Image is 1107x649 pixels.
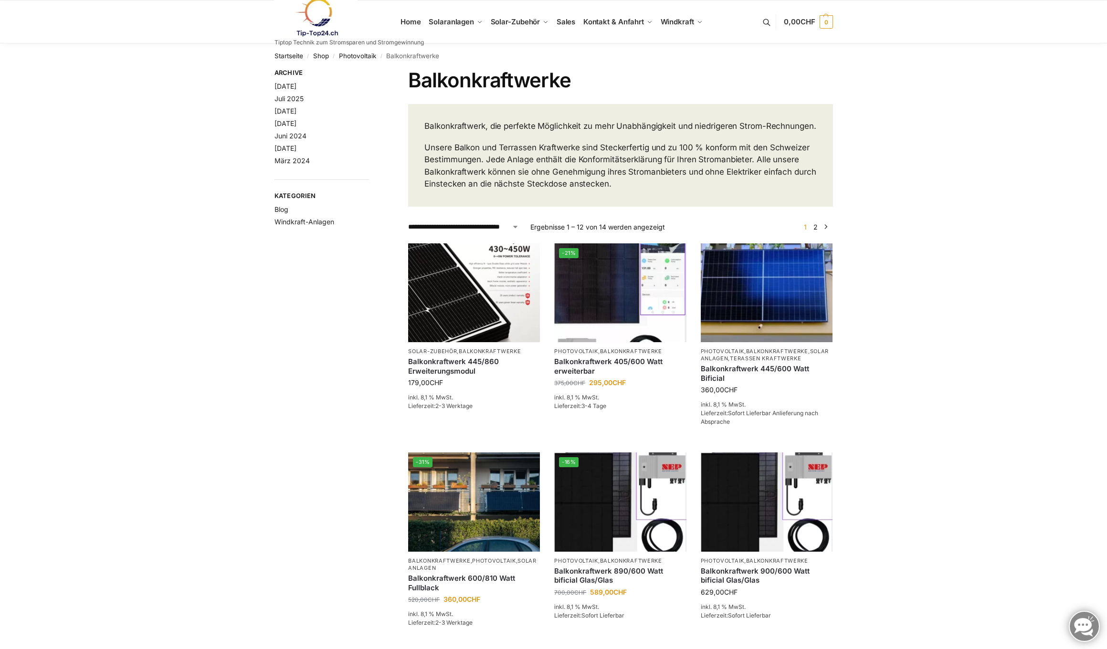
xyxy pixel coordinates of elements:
[329,52,339,60] span: /
[701,386,738,394] bdi: 360,00
[408,610,540,618] p: inkl. 8,1 % MwSt.
[274,107,296,115] a: [DATE]
[600,348,662,355] a: Balkonkraftwerke
[554,603,686,611] p: inkl. 8,1 % MwSt.
[274,43,833,68] nav: Breadcrumb
[408,574,540,592] a: Balkonkraftwerk 600/810 Watt Fullblack
[701,400,833,409] p: inkl. 8,1 % MwSt.
[612,378,626,387] span: CHF
[554,348,686,355] p: ,
[746,348,808,355] a: Balkonkraftwerke
[701,557,833,565] p: ,
[701,603,833,611] p: inkl. 8,1 % MwSt.
[274,94,304,103] a: Juli 2025
[408,596,440,603] bdi: 520,00
[574,589,586,596] span: CHF
[408,348,457,355] a: Solar-Zubehör
[435,619,473,626] span: 2-3 Werktage
[554,566,686,585] a: Balkonkraftwerk 890/600 Watt bificial Glas/Glas
[554,452,686,551] img: Bificiales Hochleistungsmodul
[274,68,369,78] span: Archive
[820,15,833,29] span: 0
[552,0,579,43] a: Sales
[701,409,818,425] span: Sofort Lieferbar Anlieferung nach Absprache
[590,588,627,596] bdi: 589,00
[408,393,540,402] p: inkl. 8,1 % MwSt.
[822,222,829,232] a: →
[554,379,585,387] bdi: 375,00
[408,222,519,232] select: Shop-Reihenfolge
[408,557,470,564] a: Balkonkraftwerke
[583,17,644,26] span: Kontakt & Anfahrt
[274,132,306,140] a: Juni 2024
[613,588,627,596] span: CHF
[581,402,606,409] span: 3-4 Tage
[784,17,815,26] span: 0,00
[589,378,626,387] bdi: 295,00
[701,409,818,425] span: Lieferzeit:
[811,223,820,231] a: Seite 2
[701,348,829,362] a: Solaranlagen
[701,348,744,355] a: Photovoltaik
[472,557,516,564] a: Photovoltaik
[554,393,686,402] p: inkl. 8,1 % MwSt.
[701,588,738,596] bdi: 629,00
[801,223,809,231] span: Seite 1
[408,357,540,376] a: Balkonkraftwerk 445/860 Erweiterungsmodul
[274,157,310,165] a: März 2024
[656,0,706,43] a: Windkraft
[408,243,540,342] img: Balkonkraftwerk 445/860 Erweiterungsmodul
[581,612,624,619] span: Sofort Lieferbar
[554,557,686,565] p: ,
[491,17,540,26] span: Solar-Zubehör
[798,222,833,232] nav: Produkt-Seitennummerierung
[408,378,443,387] bdi: 179,00
[724,386,738,394] span: CHF
[274,82,296,90] a: [DATE]
[724,588,738,596] span: CHF
[429,17,474,26] span: Solaranlagen
[430,378,443,387] span: CHF
[274,40,424,45] p: Tiptop Technik zum Stromsparen und Stromgewinnung
[701,557,744,564] a: Photovoltaik
[554,243,686,342] a: -21%Steckerfertig Plug & Play mit 410 Watt
[573,379,585,387] span: CHF
[459,348,521,355] a: Balkonkraftwerke
[486,0,552,43] a: Solar-Zubehör
[369,69,375,79] button: Close filters
[801,17,815,26] span: CHF
[701,243,833,342] img: Solaranlage für den kleinen Balkon
[530,222,665,232] p: Ergebnisse 1 – 12 von 14 werden angezeigt
[701,452,833,551] img: Bificiales Hochleistungsmodul
[408,619,473,626] span: Lieferzeit:
[408,348,540,355] p: ,
[443,595,480,603] bdi: 360,00
[701,364,833,383] a: Balkonkraftwerk 445/600 Watt Bificial
[424,120,816,133] p: Balkonkraftwerk, die perfekte Möglichkeit zu mehr Unabhängigkeit und niedrigeren Strom-Rechnungen.
[701,348,833,363] p: , , ,
[554,348,598,355] a: Photovoltaik
[408,68,833,92] h1: Balkonkraftwerke
[408,452,540,551] img: 2 Balkonkraftwerke
[730,355,801,362] a: Terassen Kraftwerke
[554,452,686,551] a: -16%Bificiales Hochleistungsmodul
[661,17,694,26] span: Windkraft
[435,402,473,409] span: 2-3 Werktage
[701,566,833,585] a: Balkonkraftwerk 900/600 Watt bificial Glas/Glas
[600,557,662,564] a: Balkonkraftwerke
[339,52,376,60] a: Photovoltaik
[408,557,540,572] p: , ,
[701,612,771,619] span: Lieferzeit:
[554,243,686,342] img: Steckerfertig Plug & Play mit 410 Watt
[728,612,771,619] span: Sofort Lieferbar
[428,596,440,603] span: CHF
[274,144,296,152] a: [DATE]
[274,218,334,226] a: Windkraft-Anlagen
[554,557,598,564] a: Photovoltaik
[425,0,486,43] a: Solaranlagen
[746,557,808,564] a: Balkonkraftwerke
[554,357,686,376] a: Balkonkraftwerk 405/600 Watt erweiterbar
[554,589,586,596] bdi: 700,00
